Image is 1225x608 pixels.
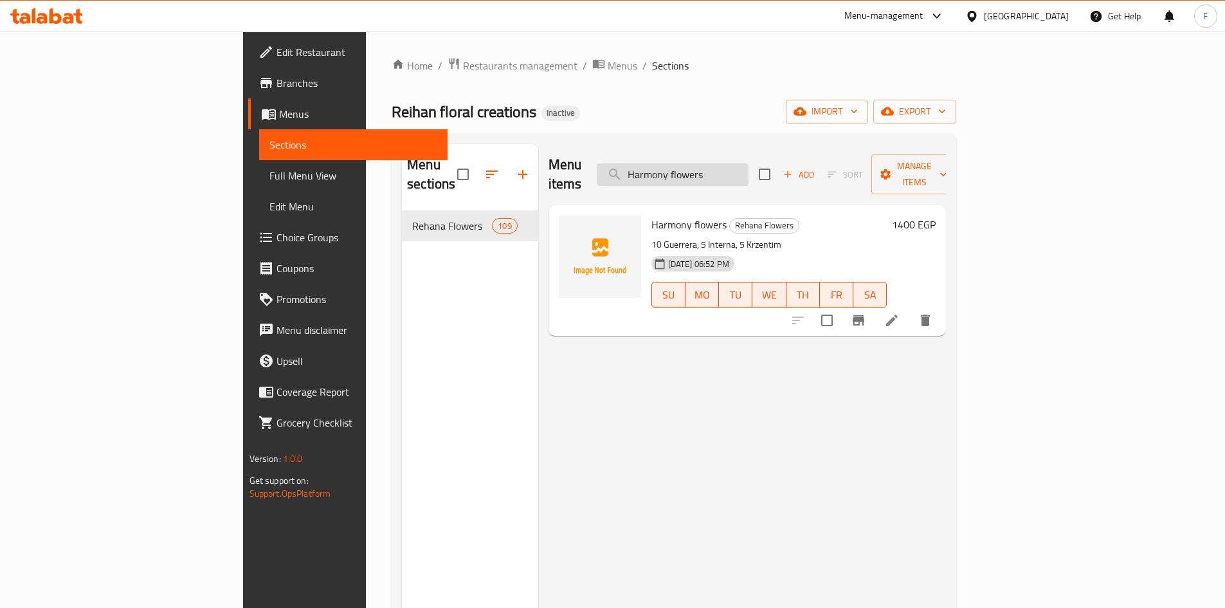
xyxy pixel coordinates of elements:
span: FR [825,286,848,304]
span: SU [657,286,680,304]
span: Promotions [277,291,437,307]
a: Edit Restaurant [248,37,448,68]
span: Edit Restaurant [277,44,437,60]
span: Add [781,167,816,182]
span: Full Menu View [269,168,437,183]
a: Upsell [248,345,448,376]
button: MO [685,282,719,308]
a: Edit menu item [884,313,900,328]
input: search [597,163,749,186]
span: Rehana Flowers [730,218,799,233]
div: Rehana Flowers [729,218,799,234]
span: Version: [250,450,281,467]
span: export [884,104,946,120]
div: Inactive [541,106,580,121]
span: Restaurants management [463,58,577,73]
span: Inactive [541,107,580,118]
span: Edit Menu [269,199,437,214]
button: export [873,100,956,124]
div: Rehana Flowers109 [402,210,538,241]
a: Edit Menu [259,191,448,222]
button: Add section [507,159,538,190]
a: Sections [259,129,448,160]
span: Sections [652,58,689,73]
h6: 1400 EGP [892,216,936,234]
a: Branches [248,68,448,98]
a: Menu disclaimer [248,315,448,345]
a: Promotions [248,284,448,315]
p: 10 Guerrera, 5 Interna, 5 Krzentim [651,237,887,253]
a: Restaurants management [448,57,577,74]
button: FR [820,282,853,308]
a: Support.OpsPlatform [250,485,331,502]
button: Manage items [871,154,957,194]
span: Select to update [813,307,840,334]
button: import [786,100,868,124]
span: Coupons [277,261,437,276]
div: items [492,218,517,234]
span: Menu disclaimer [277,322,437,338]
span: Menus [608,58,637,73]
li: / [642,58,647,73]
span: [DATE] 06:52 PM [663,258,734,270]
li: / [583,58,587,73]
span: SA [858,286,882,304]
a: Coverage Report [248,376,448,407]
button: TU [719,282,752,308]
span: Reihan floral creations [392,97,536,126]
a: Choice Groups [248,222,448,253]
span: TH [792,286,815,304]
span: WE [758,286,781,304]
span: Grocery Checklist [277,415,437,430]
button: Branch-specific-item [843,305,874,336]
a: Coupons [248,253,448,284]
span: 109 [493,220,516,232]
span: Choice Groups [277,230,437,245]
button: SU [651,282,685,308]
span: Upsell [277,353,437,369]
h2: Menu items [549,155,582,194]
span: Sections [269,137,437,152]
div: Menu-management [844,8,923,24]
span: TU [724,286,747,304]
span: Branches [277,75,437,91]
span: F [1203,9,1208,23]
a: Menus [592,57,637,74]
span: Manage items [882,158,947,190]
nav: breadcrumb [392,57,956,74]
a: Grocery Checklist [248,407,448,438]
span: Sort sections [476,159,507,190]
div: [GEOGRAPHIC_DATA] [984,9,1069,23]
span: Menus [279,106,437,122]
span: import [796,104,858,120]
button: delete [910,305,941,336]
img: Harmony flowers [559,216,641,298]
a: Full Menu View [259,160,448,191]
button: TH [786,282,820,308]
span: Select all sections [449,161,476,188]
span: Add item [778,165,819,185]
a: Menus [248,98,448,129]
span: 1.0.0 [283,450,303,467]
span: Select section [751,161,778,188]
nav: Menu sections [402,205,538,246]
span: Rehana Flowers [412,218,492,234]
span: Get support on: [250,472,309,489]
span: MO [691,286,714,304]
button: Add [778,165,819,185]
button: SA [853,282,887,308]
span: Coverage Report [277,384,437,400]
button: WE [752,282,786,308]
span: Select section first [819,165,871,185]
span: Harmony flowers [651,215,727,234]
